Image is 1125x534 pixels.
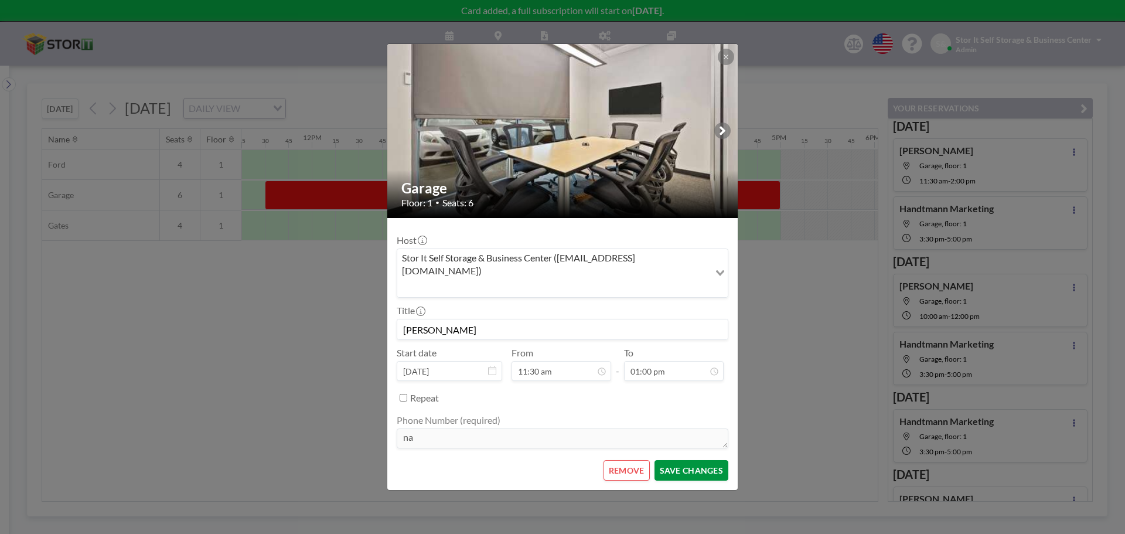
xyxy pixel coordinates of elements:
input: (No title) [397,319,728,339]
label: Phone Number (required) [397,414,500,426]
input: Search for option [398,280,708,295]
label: From [512,347,533,359]
label: Start date [397,347,437,359]
span: - [616,351,619,377]
button: REMOVE [604,460,650,481]
span: Stor It Self Storage & Business Center ([EMAIL_ADDRESS][DOMAIN_NAME]) [400,251,707,278]
label: Title [397,305,424,317]
span: Floor: 1 [401,197,432,209]
label: Host [397,234,426,246]
span: • [435,198,439,207]
img: 537.jpg [387,13,739,248]
span: Seats: 6 [442,197,473,209]
div: Search for option [397,249,728,298]
label: Repeat [410,392,439,404]
button: SAVE CHANGES [654,460,728,481]
h2: Garage [401,179,725,197]
label: To [624,347,633,359]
